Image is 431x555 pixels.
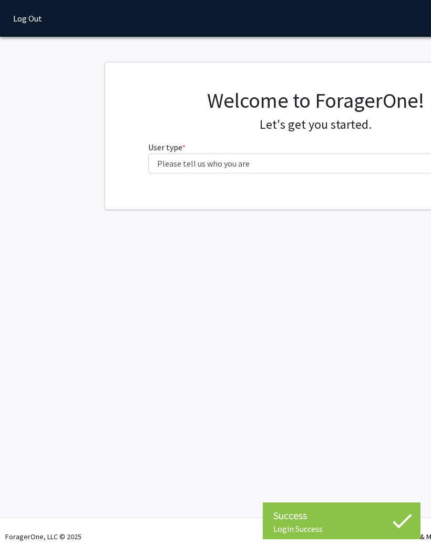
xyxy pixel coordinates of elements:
[273,523,410,534] div: Login Success
[148,141,186,153] label: User type
[5,518,81,555] div: ForagerOne, LLC © 2025
[273,508,410,523] div: Success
